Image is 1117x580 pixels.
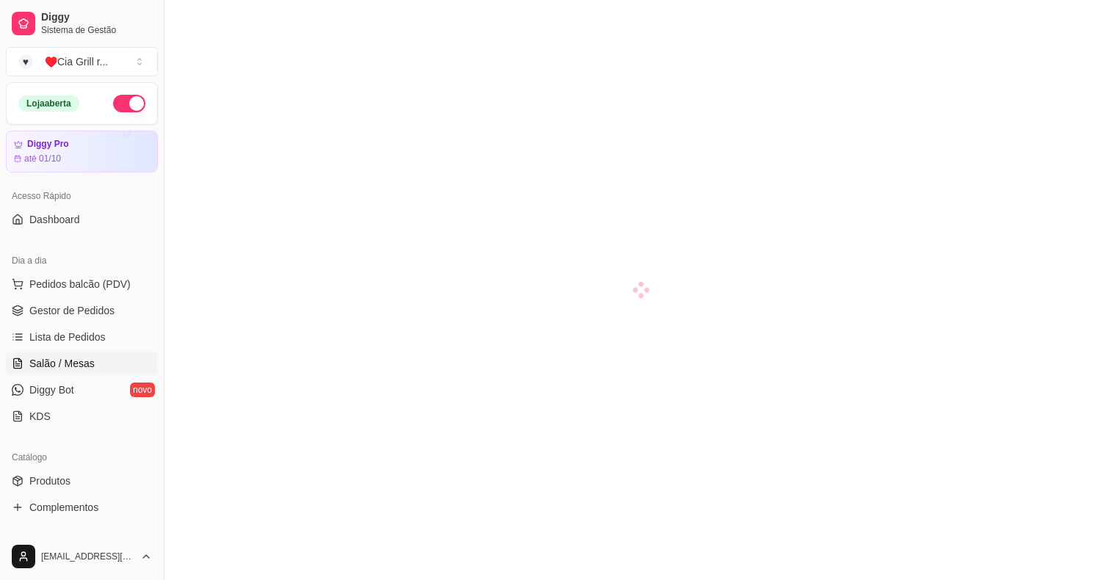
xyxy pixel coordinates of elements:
a: DiggySistema de Gestão [6,6,158,41]
span: Complementos [29,500,98,515]
button: Alterar Status [113,95,145,112]
span: Salão / Mesas [29,356,95,371]
span: Lista de Pedidos [29,330,106,344]
span: Diggy [41,11,152,24]
a: Dashboard [6,208,158,231]
span: [EMAIL_ADDRESS][DOMAIN_NAME] [41,551,134,562]
span: Gestor de Pedidos [29,303,115,318]
span: Pedidos balcão (PDV) [29,277,131,291]
span: Dashboard [29,212,80,227]
a: Gestor de Pedidos [6,299,158,322]
a: KDS [6,405,158,428]
a: Diggy Botnovo [6,378,158,402]
div: Loja aberta [18,95,79,112]
a: Salão / Mesas [6,352,158,375]
div: Dia a dia [6,249,158,272]
span: KDS [29,409,51,424]
article: Diggy Pro [27,139,69,150]
button: Select a team [6,47,158,76]
button: Pedidos balcão (PDV) [6,272,158,296]
span: Diggy Bot [29,383,74,397]
a: Diggy Proaté 01/10 [6,131,158,173]
span: ♥ [18,54,33,69]
article: até 01/10 [24,153,61,164]
div: Catálogo [6,446,158,469]
button: [EMAIL_ADDRESS][DOMAIN_NAME] [6,539,158,574]
a: Produtos [6,469,158,493]
span: Sistema de Gestão [41,24,152,36]
div: Acesso Rápido [6,184,158,208]
div: ♥️Cia Grill r ... [45,54,108,69]
a: Complementos [6,496,158,519]
span: Produtos [29,474,71,488]
a: Lista de Pedidos [6,325,158,349]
